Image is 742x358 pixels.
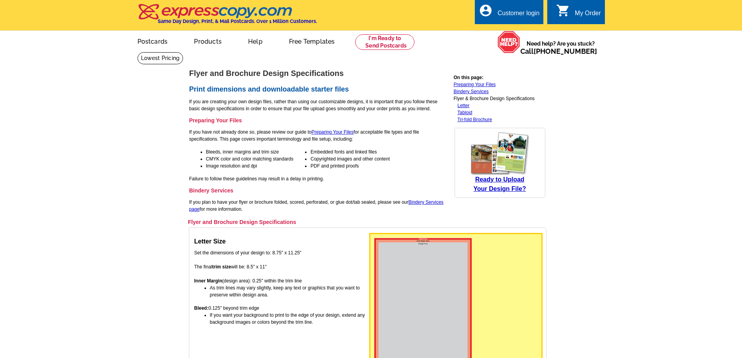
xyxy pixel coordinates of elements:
a: Letter [458,103,470,108]
li: If you want your background to print to the edge of your design, extend any background images or ... [210,312,368,326]
strong: Bleed: [194,305,209,311]
a: Tri-fold Brochure [457,117,492,122]
img: help [497,31,520,53]
li: As trim lines may vary slightly, keep any text or graphics that you want to preserve within desig... [210,284,368,298]
i: shopping_cart [556,4,570,18]
a: Postcards [125,32,180,50]
a: Tabloid [457,110,472,115]
a: upload your own design for free [471,171,529,176]
li: CMYK color and color matching standards [206,155,294,162]
a: Preparing Your Files [454,82,496,87]
h3: Preparing Your Files [189,117,449,124]
strong: Inner Margin [194,278,222,284]
a: [PHONE_NUMBER] [534,47,597,55]
li: PDF and printed proofs [310,162,390,169]
p: If you are creating your own design files, rather than using our customizable designs, it is impo... [189,98,449,112]
a: Products [182,32,234,50]
strong: trim size [212,264,231,270]
strong: On this page: [454,75,484,80]
h2: Print dimensions and downloadable starter files [189,85,449,94]
p: If you have not already done so, please review our guide to for acceptable file types and file sp... [189,129,449,143]
a: Same Day Design, Print, & Mail Postcards. Over 1 Million Customers. [137,9,317,24]
li: Bleeds, inner margins and trim size [206,148,294,155]
img: upload your flyer design file [471,132,529,175]
a: shopping_cart My Order [556,9,601,18]
span: Ready to Upload Your Design File? [474,176,526,192]
p: Flyer & Brochure Design Specifications [454,74,545,123]
a: account_circle Customer login [479,9,539,18]
a: Free Templates [277,32,347,50]
h4: Same Day Design, Print, & Mail Postcards. Over 1 Million Customers. [158,18,317,24]
h3: Flyer and Brochure Design Specifications [188,219,546,226]
li: Embedded fonts and linked files [310,148,390,155]
i: account_circle [479,4,493,18]
span: Call [520,47,597,55]
a: Preparing Your Files [312,129,354,135]
h3: Bindery Services [189,187,449,194]
li: Copyrighted images and other content [310,155,390,162]
h4: Letter Size [194,238,368,245]
li: Image resolution and dpi [206,162,294,169]
a: Help [236,32,275,50]
h1: Flyer and Brochure Design Specifications [189,69,449,78]
div: Customer login [497,10,539,21]
a: Ready to UploadYour Design File? [459,175,541,194]
span: Need help? Are you stuck? [520,40,601,55]
p: Failure to follow these guidelines may result in a delay in printing. [189,175,449,182]
a: Bindery Services [454,89,489,94]
p: If you plan to have your flyer or brochure folded, scored, perforated, or glue dot/tab sealed, pl... [189,199,449,213]
div: My Order [575,10,601,21]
